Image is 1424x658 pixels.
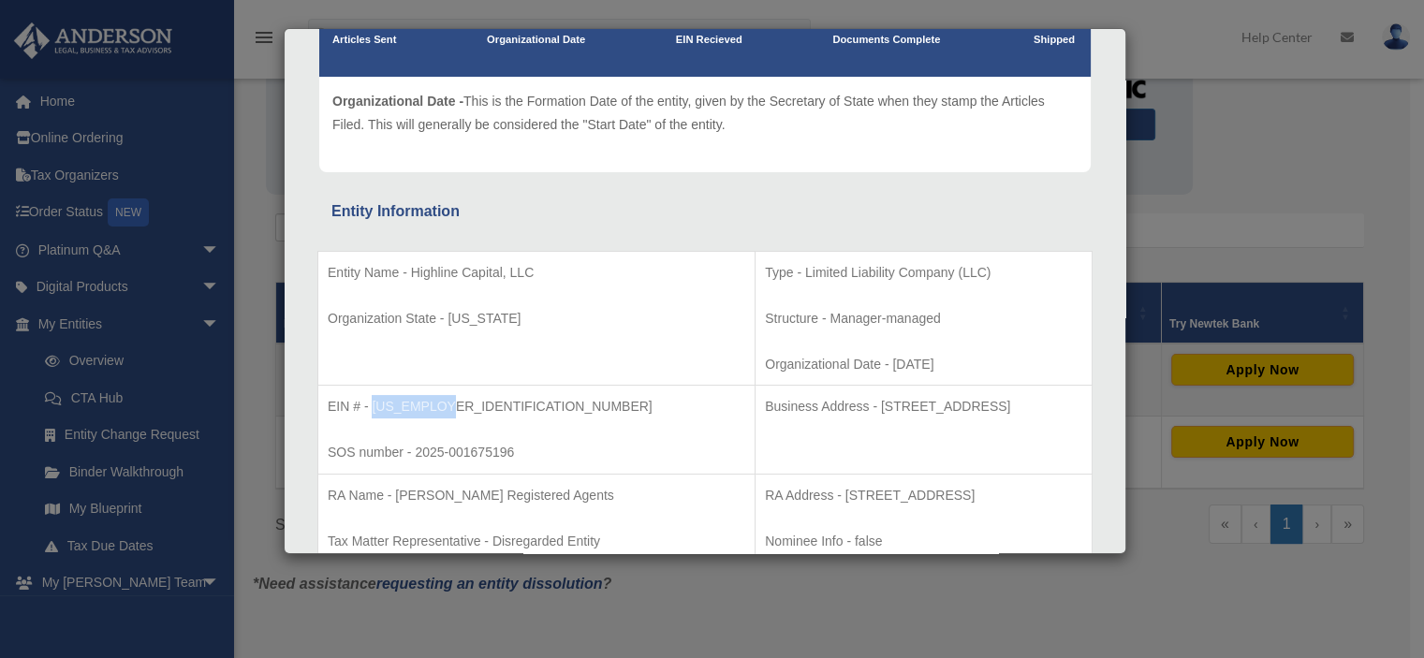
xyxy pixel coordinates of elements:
[1031,31,1078,50] p: Shipped
[832,31,940,50] p: Documents Complete
[328,307,745,330] p: Organization State - [US_STATE]
[332,31,396,50] p: Articles Sent
[676,31,742,50] p: EIN Recieved
[328,261,745,285] p: Entity Name - Highline Capital, LLC
[328,395,745,418] p: EIN # - [US_EMPLOYER_IDENTIFICATION_NUMBER]
[331,198,1079,225] div: Entity Information
[765,353,1082,376] p: Organizational Date - [DATE]
[328,441,745,464] p: SOS number - 2025-001675196
[332,90,1078,136] p: This is the Formation Date of the entity, given by the Secretary of State when they stamp the Art...
[765,307,1082,330] p: Structure - Manager-managed
[765,484,1082,507] p: RA Address - [STREET_ADDRESS]
[328,530,745,553] p: Tax Matter Representative - Disregarded Entity
[765,530,1082,553] p: Nominee Info - false
[487,31,585,50] p: Organizational Date
[765,395,1082,418] p: Business Address - [STREET_ADDRESS]
[328,484,745,507] p: RA Name - [PERSON_NAME] Registered Agents
[765,261,1082,285] p: Type - Limited Liability Company (LLC)
[332,94,463,109] span: Organizational Date -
